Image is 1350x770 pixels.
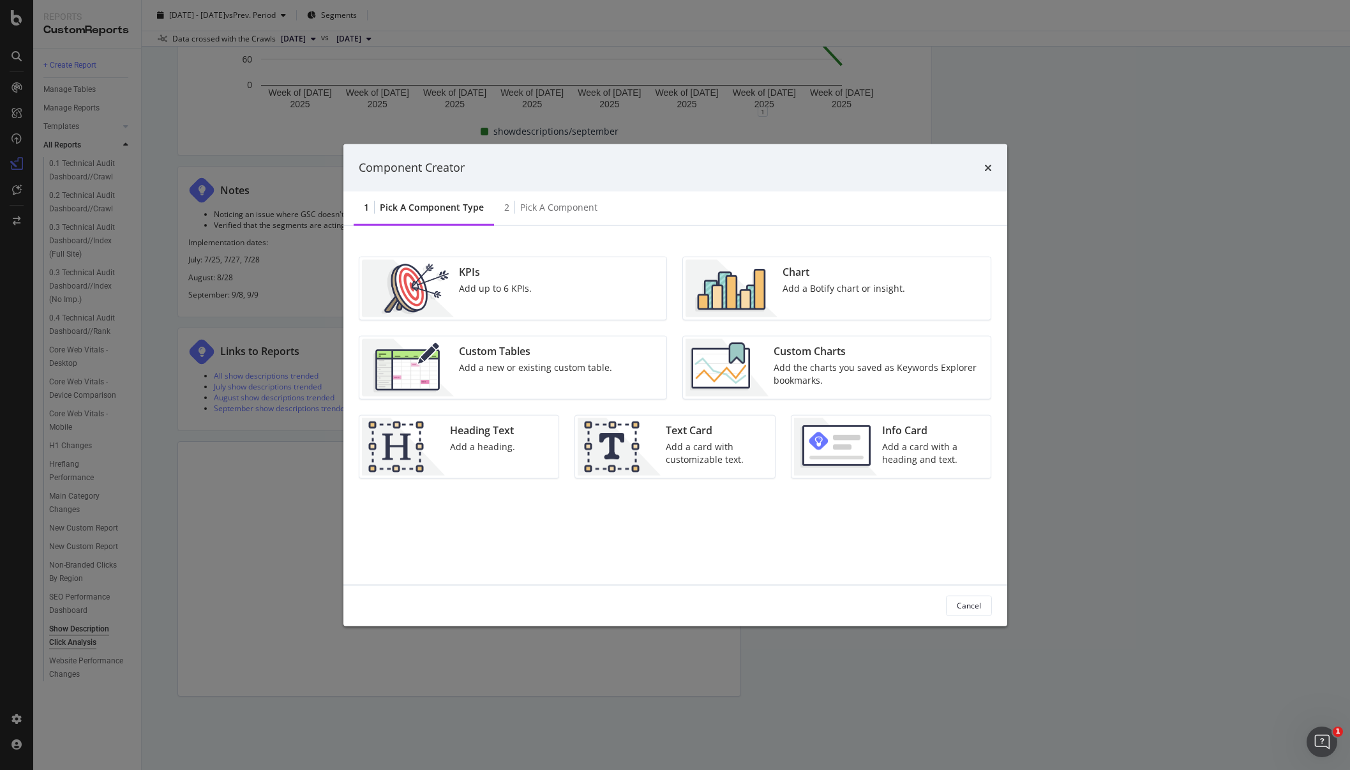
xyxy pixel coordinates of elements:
[783,264,905,279] div: Chart
[774,361,983,386] div: Add the charts you saved as Keywords Explorer bookmarks.
[362,338,454,396] img: CzM_nd8v.png
[504,200,509,213] div: 2
[666,440,767,465] div: Add a card with customizable text.
[1333,727,1343,737] span: 1
[1307,727,1337,757] iframe: Intercom live chat
[666,423,767,437] div: Text Card
[380,200,484,213] div: Pick a Component type
[459,361,612,374] div: Add a new or existing custom table.
[783,282,905,294] div: Add a Botify chart or insight.
[984,160,992,176] div: times
[957,600,981,611] div: Cancel
[459,282,532,294] div: Add up to 6 KPIs.
[450,423,515,437] div: Heading Text
[362,259,454,317] img: __UUOcd1.png
[459,264,532,279] div: KPIs
[882,440,984,465] div: Add a card with a heading and text.
[686,338,769,396] img: Chdk0Fza.png
[578,418,661,475] img: CIPqJSrR.png
[520,200,597,213] div: Pick a Component
[364,200,369,213] div: 1
[686,259,777,317] img: BHjNRGjj.png
[882,423,984,437] div: Info Card
[343,144,1007,626] div: modal
[794,418,877,475] img: 9fcGIRyhgxRLRpur6FCk681sBQ4rDmX99LnU5EkywwAAAAAElFTkSuQmCC
[450,440,515,453] div: Add a heading.
[362,418,445,475] img: CtJ9-kHf.png
[359,160,465,176] div: Component Creator
[459,343,612,358] div: Custom Tables
[946,595,992,615] button: Cancel
[774,343,983,358] div: Custom Charts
